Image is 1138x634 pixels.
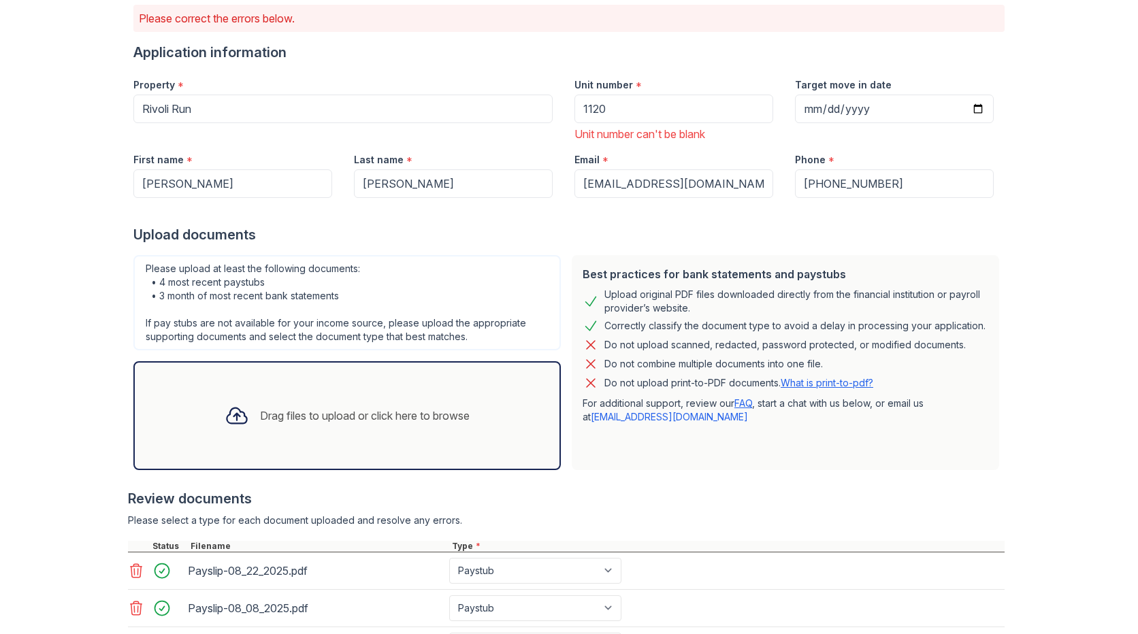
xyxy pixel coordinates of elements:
[781,377,873,388] a: What is print-to-pdf?
[574,78,633,92] label: Unit number
[795,153,826,167] label: Phone
[574,126,773,142] div: Unit number can't be blank
[128,489,1005,508] div: Review documents
[604,356,823,372] div: Do not combine multiple documents into one file.
[795,78,892,92] label: Target move in date
[449,541,1005,552] div: Type
[150,541,188,552] div: Status
[604,337,966,353] div: Do not upload scanned, redacted, password protected, or modified documents.
[128,514,1005,527] div: Please select a type for each document uploaded and resolve any errors.
[734,397,752,409] a: FAQ
[133,153,184,167] label: First name
[583,266,988,282] div: Best practices for bank statements and paystubs
[354,153,404,167] label: Last name
[574,153,600,167] label: Email
[188,541,449,552] div: Filename
[133,255,561,350] div: Please upload at least the following documents: • 4 most recent paystubs • 3 month of most recent...
[591,411,748,422] a: [EMAIL_ADDRESS][DOMAIN_NAME]
[260,407,470,424] div: Drag files to upload or click here to browse
[188,560,444,582] div: Payslip-08_22_2025.pdf
[139,10,999,27] p: Please correct the errors below.
[133,225,1005,244] div: Upload documents
[604,288,988,315] div: Upload original PDF files downloaded directly from the financial institution or payroll provider’...
[188,597,444,619] div: Payslip-08_08_2025.pdf
[583,397,988,424] p: For additional support, review our , start a chat with us below, or email us at
[133,78,175,92] label: Property
[133,43,1005,62] div: Application information
[604,318,986,334] div: Correctly classify the document type to avoid a delay in processing your application.
[604,376,873,390] p: Do not upload print-to-PDF documents.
